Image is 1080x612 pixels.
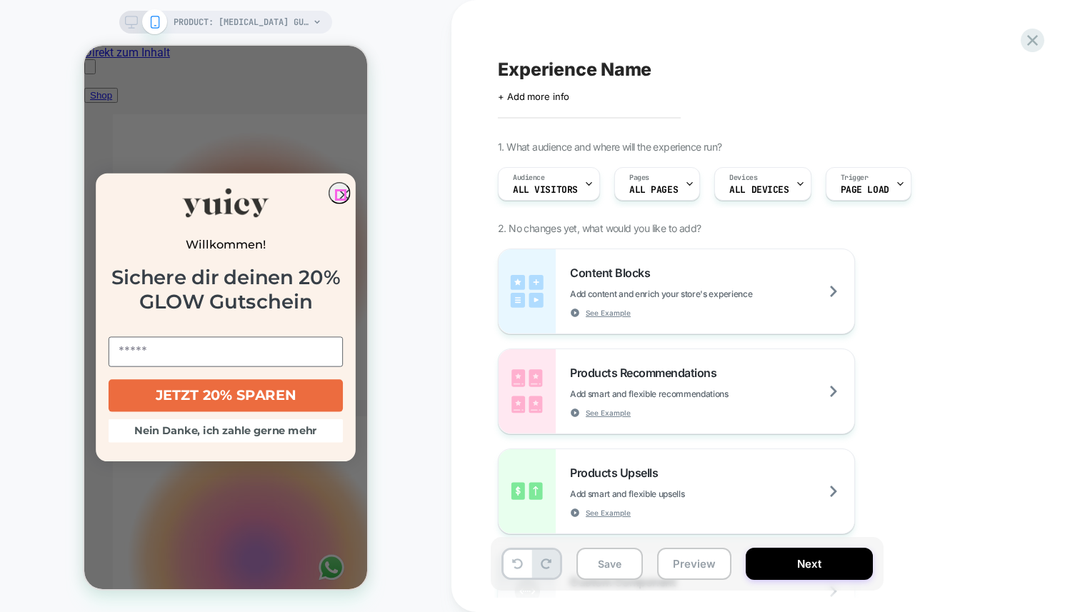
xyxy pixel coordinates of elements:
[498,222,701,234] span: 2. No changes yet, what would you like to add?
[27,219,256,268] span: Sichere dir deinen 20% GLOW Gutschein
[586,308,631,318] span: See Example
[841,173,869,183] span: Trigger
[24,291,259,321] input: Email
[841,185,889,195] span: Page Load
[586,408,631,418] span: See Example
[570,466,665,480] span: Products Upsells
[629,173,649,183] span: Pages
[24,333,259,366] button: JETZT 20% SPAREN
[498,91,569,102] span: + Add more info
[570,488,756,499] span: Add smart and flexible upsells
[570,388,800,399] span: Add smart and flexible recommendations
[513,173,545,183] span: Audience
[101,191,181,205] span: Willkommen!
[576,548,643,580] button: Save
[498,141,721,153] span: 1. What audience and where will the experience run?
[570,366,724,380] span: Products Recommendations
[244,136,266,159] button: Close dialog
[629,185,678,195] span: ALL PAGES
[498,59,651,80] span: Experience Name
[570,266,657,280] span: Content Blocks
[729,173,757,183] span: Devices
[570,289,824,299] span: Add content and enrich your store's experience
[657,548,731,580] button: Preview
[98,143,184,171] img: 9ecb3906-bddd-4f64-878d-7cf159fa95b1.png
[586,508,631,518] span: See Example
[24,373,259,396] button: Nein Danke, ich zahle gerne mehr
[729,185,789,195] span: ALL DEVICES
[746,548,873,580] button: Next
[513,185,578,195] span: All Visitors
[174,11,309,34] span: PRODUCT: [MEDICAL_DATA] Gummibärchen [gummibaerchen deep sleep]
